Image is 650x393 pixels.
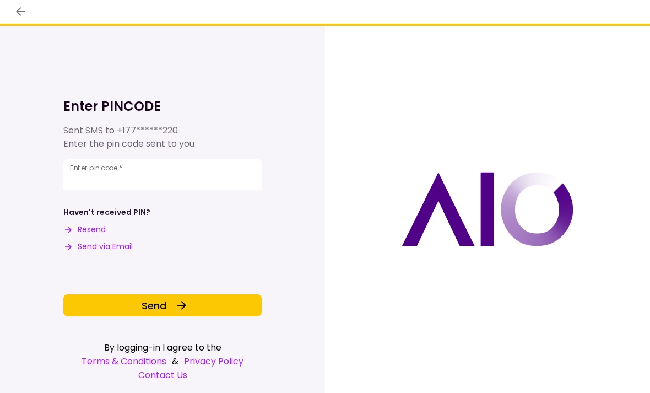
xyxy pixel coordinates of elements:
[70,163,122,173] label: Enter pin code
[184,354,243,368] a: Privacy Policy
[402,172,573,246] img: AIO logo
[63,124,262,150] div: Sent SMS to Enter the pin code sent to you
[63,354,262,368] div: &
[63,294,262,316] button: Send
[11,2,30,21] button: back
[63,241,133,252] button: Send via Email
[82,354,166,368] a: Terms & Conditions
[142,298,166,313] span: Send
[63,98,262,115] h1: Enter PINCODE
[63,368,262,382] a: Contact Us
[63,341,262,354] div: By logging-in I agree to the
[63,224,106,235] button: Resend
[63,207,150,218] div: Haven't received PIN?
